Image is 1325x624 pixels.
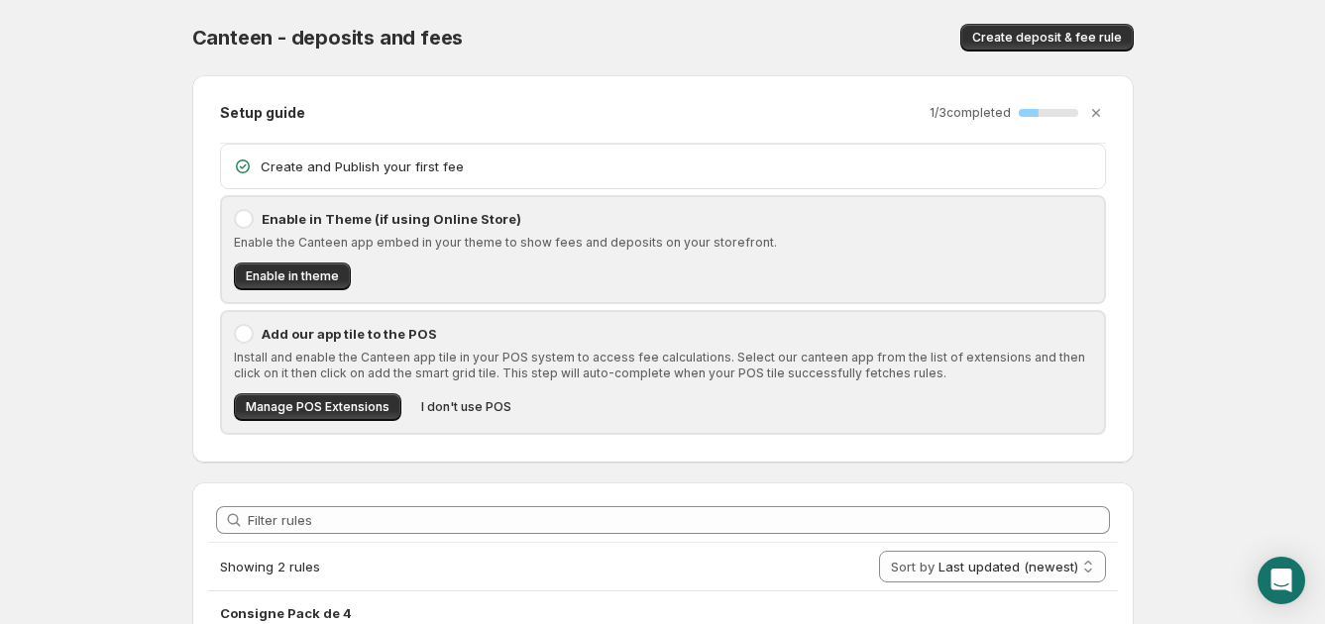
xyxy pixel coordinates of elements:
[972,30,1122,46] span: Create deposit & fee rule
[234,393,401,421] button: Manage POS Extensions
[262,324,1092,344] p: Add our app tile to the POS
[248,506,1110,534] input: Filter rules
[1258,557,1305,604] div: Open Intercom Messenger
[220,559,320,574] span: Showing 2 rules
[1082,99,1110,127] button: Dismiss setup guide
[220,103,305,123] h2: Setup guide
[234,262,351,290] button: Enable in theme
[192,26,464,50] span: Canteen - deposits and fees
[234,350,1092,381] p: Install and enable the Canteen app tile in your POS system to access fee calculations. Select our...
[246,399,389,415] span: Manage POS Extensions
[234,235,1092,251] p: Enable the Canteen app embed in your theme to show fees and deposits on your storefront.
[262,209,1092,229] p: Enable in Theme (if using Online Store)
[409,393,523,421] button: I don't use POS
[960,24,1134,52] button: Create deposit & fee rule
[220,603,1106,623] h3: Consigne Pack de 4
[261,156,1093,176] p: Create and Publish your first fee
[930,105,1011,121] p: 1 / 3 completed
[421,399,511,415] span: I don't use POS
[246,268,339,284] span: Enable in theme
